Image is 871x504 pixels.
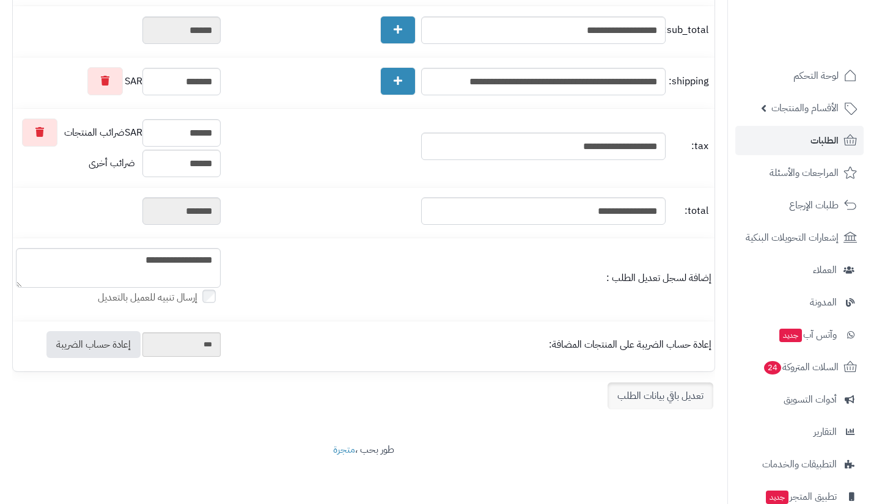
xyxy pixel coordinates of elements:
div: SAR [16,119,221,147]
span: التطبيقات والخدمات [762,456,837,473]
span: السلات المتروكة [763,359,839,376]
span: العملاء [813,261,837,279]
a: تعديل باقي بيانات الطلب [608,382,713,409]
a: أدوات التسويق [735,385,864,414]
a: إشعارات التحويلات البنكية [735,223,864,252]
a: السلات المتروكة24 [735,352,864,382]
span: وآتس آب [778,326,837,343]
label: إرسال تنبيه للعميل بالتعديل [98,291,221,305]
div: إضافة لسجل تعديل الطلب : [227,271,711,285]
div: SAR [16,67,221,95]
span: المدونة [810,294,837,311]
span: جديد [779,329,802,342]
span: ضرائب أخرى [89,156,135,170]
a: متجرة [333,442,355,457]
a: طلبات الإرجاع [735,191,864,220]
span: لوحة التحكم [793,67,839,84]
span: الأقسام والمنتجات [771,100,839,117]
a: وآتس آبجديد [735,320,864,349]
span: sub_total: [669,23,708,37]
span: الطلبات [810,132,839,149]
span: 24 [764,361,781,374]
a: إعادة حساب الضريبة [46,331,141,358]
a: لوحة التحكم [735,61,864,90]
span: tax: [669,139,708,153]
span: طلبات الإرجاع [789,197,839,214]
span: total: [669,204,708,218]
a: العملاء [735,255,864,285]
span: التقارير [814,423,837,440]
input: إرسال تنبيه للعميل بالتعديل [202,290,216,303]
span: جديد [766,491,788,504]
span: أدوات التسويق [784,391,837,408]
a: الطلبات [735,126,864,155]
a: التطبيقات والخدمات [735,450,864,479]
span: إشعارات التحويلات البنكية [746,229,839,246]
a: التقارير [735,417,864,447]
span: ضرائب المنتجات [64,126,125,140]
a: المدونة [735,288,864,317]
div: إعادة حساب الضريبة على المنتجات المضافة: [227,338,711,352]
a: المراجعات والأسئلة [735,158,864,188]
span: المراجعات والأسئلة [770,164,839,181]
span: shipping: [669,75,708,89]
